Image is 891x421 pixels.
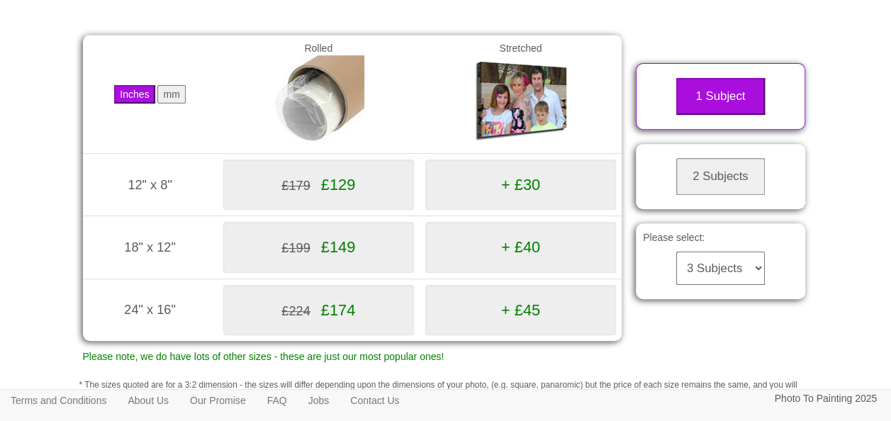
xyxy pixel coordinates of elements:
p: * The sizes quoted are for a 3:2 dimension - the sizes will differ depending upon the dimensions ... [79,379,812,403]
a: About Us [117,390,179,411]
img: Rolled [272,55,364,147]
span: £129 [321,176,356,193]
span: 12" x 8" [128,178,172,192]
span: £199 [281,241,310,255]
a: Jobs [298,390,340,411]
p: Photo To Painting 2025 [774,390,877,408]
button: 2 Subjects [676,158,765,195]
span: £224 [281,304,310,318]
button: Inches [114,85,155,103]
a: Contact Us [340,390,410,411]
button: mm [157,85,185,103]
td: Stretched [420,35,622,154]
button: 1 Subject [676,78,765,115]
span: + £40 [501,238,540,256]
img: Gallery Wrap [474,55,566,147]
span: 24" x 16" [124,303,176,317]
p: Please note, we do have lots of other sizes - these are just our most popular ones! [83,348,622,366]
span: 18" x 12" [124,240,176,254]
span: + £45 [501,301,540,319]
a: FAQ [257,390,298,411]
span: + £30 [501,176,540,193]
a: Our Promise [179,390,257,411]
span: £149 [321,238,356,256]
div: Please select: [636,223,805,299]
td: Rolled [218,35,420,154]
span: £174 [321,301,356,319]
span: £179 [281,179,310,193]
